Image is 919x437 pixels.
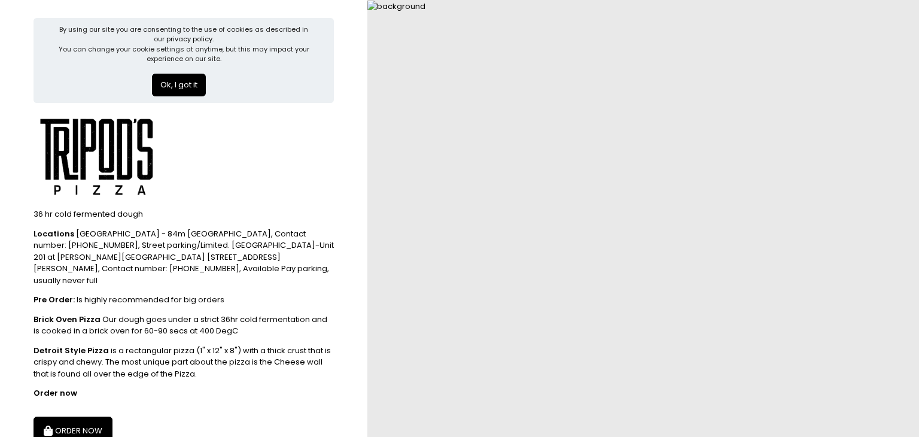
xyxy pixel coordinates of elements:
[34,314,101,325] b: Brick Oven Pizza
[166,34,214,44] a: privacy policy.
[34,345,109,356] b: Detroit Style Pizza
[152,74,206,96] button: Ok, I got it
[34,294,334,306] div: Is highly recommended for big orders
[367,1,425,13] img: background
[34,387,334,399] div: Order now
[34,228,334,287] div: [GEOGRAPHIC_DATA] - 84m [GEOGRAPHIC_DATA], Contact number: [PHONE_NUMBER], Street parking/Limited...
[34,208,334,220] div: 36 hr cold fermented dough
[34,294,75,305] b: Pre Order:
[34,314,334,337] div: Our dough goes under a strict 36hr cold fermentation and is cooked in a brick oven for 60-90 secs...
[34,111,160,201] img: Tripod's Pizza
[54,25,314,64] div: By using our site you are consenting to the use of cookies as described in our You can change you...
[34,345,334,380] div: is a rectangular pizza (1" x 12" x 8") with a thick crust that is crispy and chewy. The most uniq...
[34,228,74,239] b: Locations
